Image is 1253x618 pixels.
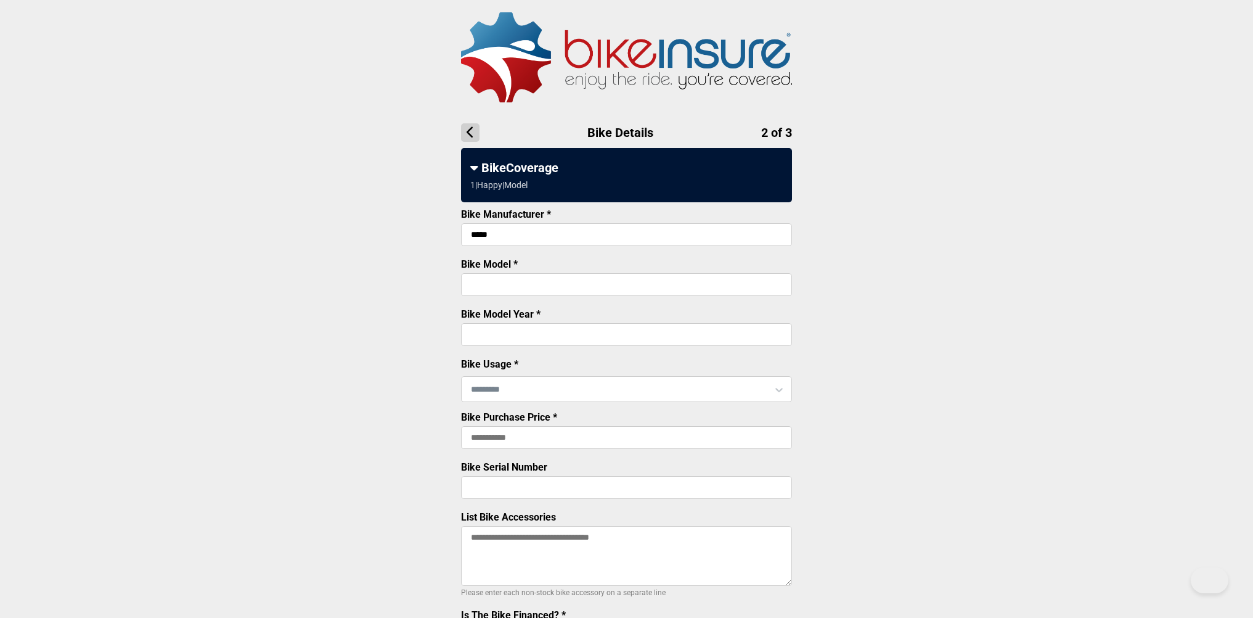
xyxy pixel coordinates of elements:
iframe: Toggle Customer Support [1191,567,1228,593]
p: Please enter each non-stock bike accessory on a separate line [461,585,792,600]
label: List Bike Accessories [461,511,556,523]
label: Bike Manufacturer * [461,208,551,220]
label: Bike Usage * [461,358,518,370]
span: 2 of 3 [761,125,792,140]
label: Bike Model * [461,258,518,270]
div: 1 | Happy | Model [470,180,528,190]
label: Bike Purchase Price * [461,411,557,423]
label: Bike Serial Number [461,461,547,473]
h1: Bike Details [461,123,792,142]
div: BikeCoverage [470,160,783,175]
label: Bike Model Year * [461,308,541,320]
